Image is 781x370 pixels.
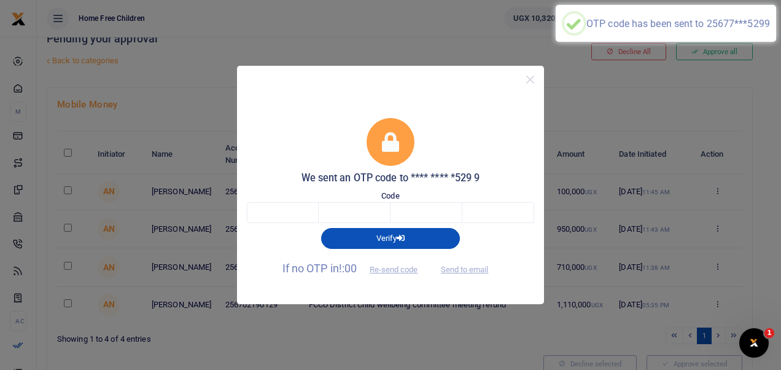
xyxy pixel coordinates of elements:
button: Close [521,71,539,89]
div: OTP code has been sent to 25677***5299 [586,18,770,30]
label: Code [381,190,399,202]
span: !:00 [339,262,357,275]
button: Verify [321,228,460,249]
iframe: Intercom live chat [739,328,769,358]
span: 1 [764,328,774,338]
span: If no OTP in [282,262,429,275]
